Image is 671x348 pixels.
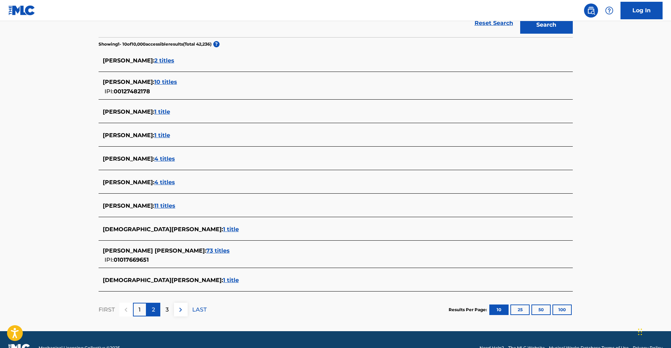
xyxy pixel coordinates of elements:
span: [PERSON_NAME] : [103,79,154,85]
a: Public Search [584,4,598,18]
span: [PERSON_NAME] : [103,179,154,186]
span: 1 title [223,277,239,283]
span: 4 titles [154,179,175,186]
span: [DEMOGRAPHIC_DATA][PERSON_NAME] : [103,277,223,283]
span: [PERSON_NAME] : [103,108,154,115]
span: [PERSON_NAME] : [103,202,154,209]
span: 01017669651 [114,256,149,263]
span: [PERSON_NAME] : [103,132,154,139]
a: Log In [620,2,663,19]
span: 73 titles [206,247,230,254]
div: Help [602,4,616,18]
a: Reset Search [471,15,517,31]
img: search [587,6,595,15]
span: 1 title [154,108,170,115]
span: 1 title [154,132,170,139]
img: right [176,306,185,314]
p: 2 [152,306,155,314]
span: [PERSON_NAME] [PERSON_NAME] : [103,247,206,254]
span: 10 titles [154,79,177,85]
iframe: Chat Widget [636,314,671,348]
img: MLC Logo [8,5,35,15]
p: 3 [166,306,169,314]
button: 25 [510,304,530,315]
p: 1 [139,306,141,314]
p: FIRST [99,306,115,314]
p: Showing 1 - 10 of 10,000 accessible results (Total 42,236 ) [99,41,212,47]
span: [PERSON_NAME] : [103,57,154,64]
span: IPI: [105,88,114,95]
button: 100 [552,304,572,315]
span: 11 titles [154,202,175,209]
span: 1 title [223,226,239,233]
span: 4 titles [154,155,175,162]
p: LAST [192,306,207,314]
span: 2 titles [154,57,174,64]
span: ? [213,41,220,47]
span: 00127482178 [114,88,150,95]
button: 50 [531,304,551,315]
span: IPI: [105,256,114,263]
div: Drag [638,321,642,342]
p: Results Per Page: [449,307,489,313]
button: Search [520,16,573,34]
span: [DEMOGRAPHIC_DATA][PERSON_NAME] : [103,226,223,233]
button: 10 [489,304,509,315]
img: help [605,6,613,15]
span: [PERSON_NAME] : [103,155,154,162]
